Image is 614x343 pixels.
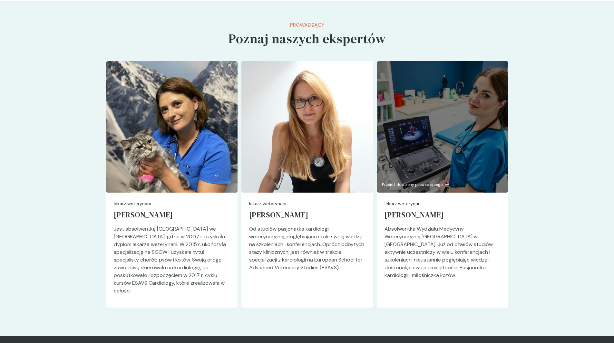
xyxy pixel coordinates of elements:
[229,21,386,29] p: Prowadzący
[249,207,365,225] a: [PERSON_NAME]
[114,200,230,207] p: lekarz weterynarii
[114,225,230,300] p: Jest absolwentką [GEOGRAPHIC_DATA] we [GEOGRAPHIC_DATA], gdzie w 2007 r. uzyskała dyplom lekarza ...
[249,225,365,277] p: Od studiów pasjonatka kardiologii weterynaryjnej, pogłębiająca stale swoją wiedzę na szkoleniach ...
[229,29,386,48] h5: Poznaj naszych ekspertów
[385,225,501,284] p: Absolwentka Wydziału Medycyny Weterynaryjnej [GEOGRAPHIC_DATA] w [GEOGRAPHIC_DATA]. Już od czasów...
[249,200,365,207] p: lekarz weterynarii
[385,200,501,207] p: lekarz weterynarii
[114,207,230,225] a: [PERSON_NAME]
[385,207,501,225] a: [PERSON_NAME]
[382,182,443,187] p: Przejdź do strony prowadzącego
[377,61,508,193] a: Przejdź do strony prowadzącego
